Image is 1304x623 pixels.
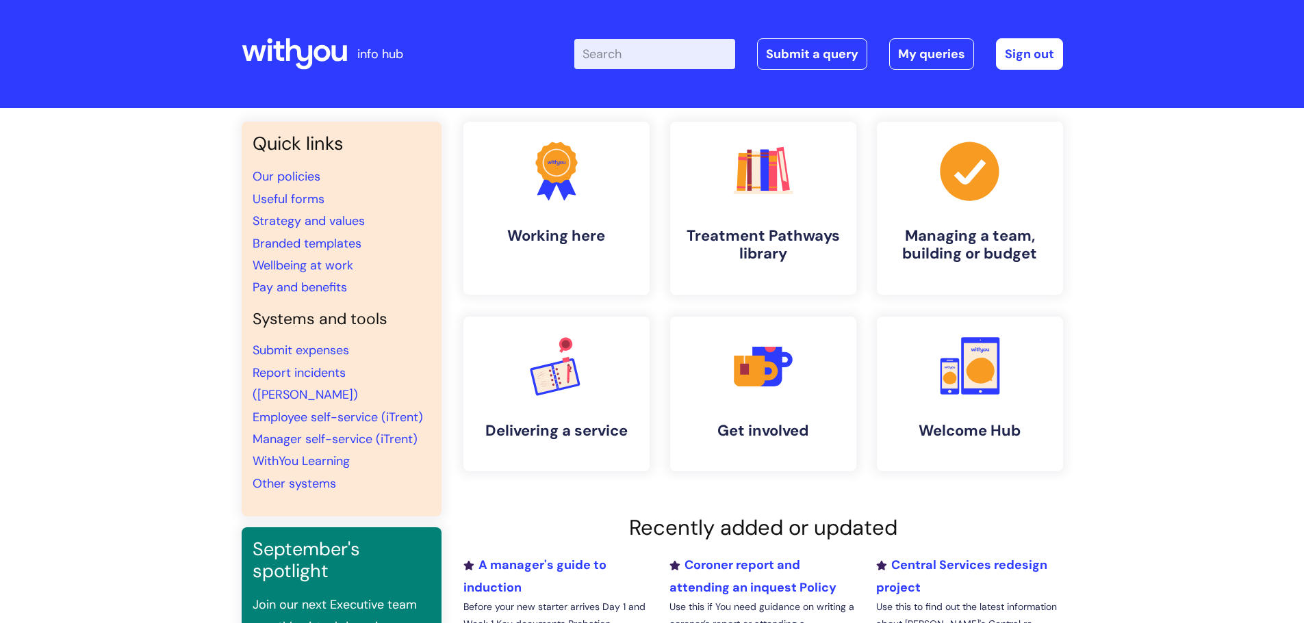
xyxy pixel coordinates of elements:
[474,227,639,245] h4: Working here
[876,557,1047,595] a: Central Services redesign project
[253,168,320,185] a: Our policies
[253,310,431,329] h4: Systems and tools
[253,257,353,274] a: Wellbeing at work
[253,364,358,403] a: Report incidents ([PERSON_NAME])
[253,191,324,207] a: Useful forms
[463,122,650,295] a: Working here
[574,39,735,69] input: Search
[253,279,347,295] a: Pay and benefits
[253,431,418,447] a: Manager self-service (iTrent)
[474,422,639,440] h4: Delivering a service
[253,538,431,583] h3: September's spotlight
[253,133,431,155] h3: Quick links
[757,38,867,70] a: Submit a query
[889,38,974,70] a: My queries
[877,122,1063,295] a: Managing a team, building or budget
[681,422,845,440] h4: Get involved
[670,122,856,295] a: Treatment Pathways library
[669,557,836,595] a: Coroner report and attending an inquest Policy
[357,43,403,65] p: info hub
[253,475,336,492] a: Other systems
[253,342,349,358] a: Submit expenses
[996,38,1063,70] a: Sign out
[888,422,1052,440] h4: Welcome Hub
[888,227,1052,263] h4: Managing a team, building or budget
[463,557,606,595] a: A manager's guide to induction
[574,38,1063,70] div: | -
[253,213,365,229] a: Strategy and values
[253,235,361,252] a: Branded templates
[877,317,1063,471] a: Welcome Hub
[253,453,350,469] a: WithYou Learning
[253,409,423,425] a: Employee self-service (iTrent)
[681,227,845,263] h4: Treatment Pathways library
[463,515,1063,540] h2: Recently added or updated
[463,317,650,471] a: Delivering a service
[670,317,856,471] a: Get involved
